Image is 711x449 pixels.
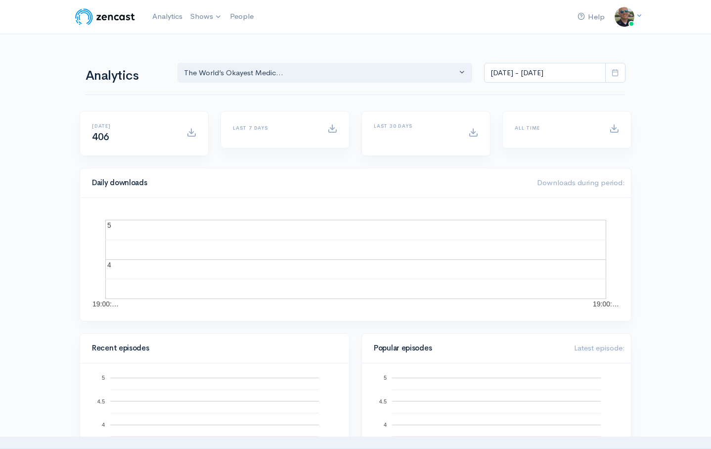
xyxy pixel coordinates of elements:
[92,131,109,143] span: 406
[148,6,186,27] a: Analytics
[226,6,258,27] a: People
[233,125,315,131] h6: Last 7 days
[107,221,111,229] text: 5
[379,398,387,404] text: 4.5
[184,67,457,79] div: The World’s Okayest Medic...
[515,125,597,131] h6: All time
[102,375,105,381] text: 5
[86,69,166,83] h1: Analytics
[615,7,634,27] img: ...
[102,422,105,428] text: 4
[593,300,619,308] text: 19:00:…
[74,7,136,27] img: ZenCast Logo
[92,123,175,129] h6: [DATE]
[92,210,619,309] svg: A chart.
[374,344,562,352] h4: Popular episodes
[107,261,111,269] text: 4
[574,343,625,352] span: Latest episode:
[537,178,625,187] span: Downloads during period:
[384,375,387,381] text: 5
[384,422,387,428] text: 4
[92,300,119,308] text: 19:00:…
[92,179,525,187] h4: Daily downloads
[574,6,609,28] a: Help
[178,63,472,83] button: The World’s Okayest Medic...
[484,63,606,83] input: analytics date range selector
[186,6,226,28] a: Shows
[374,123,456,129] h6: Last 30 days
[92,344,331,352] h4: Recent episodes
[97,398,105,404] text: 4.5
